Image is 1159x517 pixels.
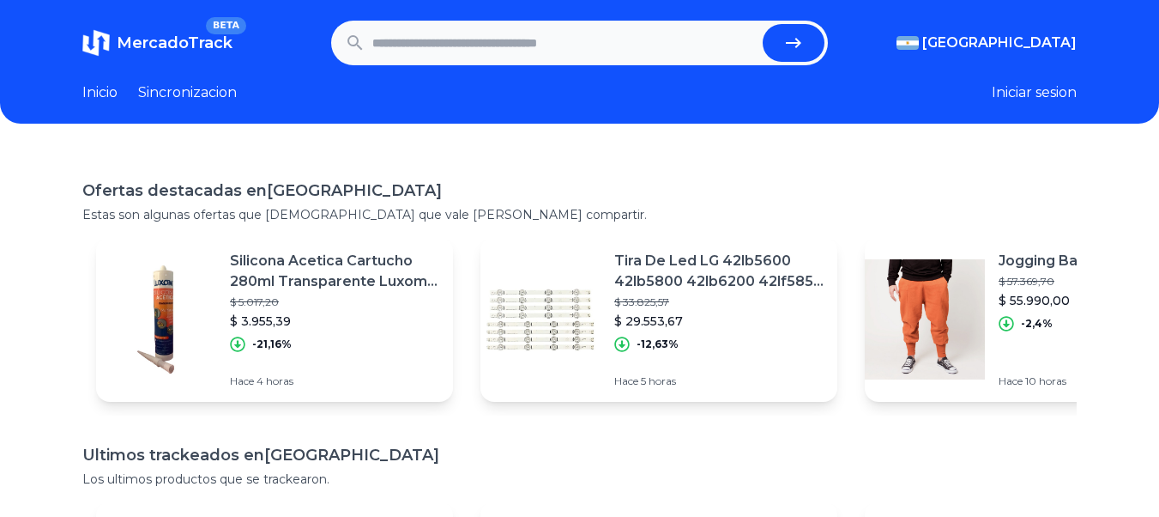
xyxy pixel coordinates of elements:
h1: Ultimos trackeados en [GEOGRAPHIC_DATA] [82,443,1077,467]
p: -21,16% [252,338,292,351]
h1: Ofertas destacadas en [GEOGRAPHIC_DATA] [82,179,1077,203]
img: Featured image [480,259,601,380]
img: MercadoTrack [82,29,110,57]
span: MercadoTrack [117,33,232,52]
img: Argentina [896,36,919,50]
button: Iniciar sesion [992,82,1077,103]
a: Featured imageTira De Led LG 42lb5600 42lb5800 42lb6200 42lf5850 Kit Nuevo$ 33.825,57$ 29.553,67-... [480,237,837,402]
a: MercadoTrackBETA [82,29,232,57]
span: BETA [206,17,246,34]
p: Silicona Acetica Cartucho 280ml Transparente Luxom Derplast [230,251,439,292]
p: $ 3.955,39 [230,313,439,330]
a: Featured imageSilicona Acetica Cartucho 280ml Transparente Luxom Derplast$ 5.017,20$ 3.955,39-21,... [96,237,453,402]
p: Estas son algunas ofertas que [DEMOGRAPHIC_DATA] que vale [PERSON_NAME] compartir. [82,206,1077,223]
p: Tira De Led LG 42lb5600 42lb5800 42lb6200 42lf5850 Kit Nuevo [614,251,824,292]
span: [GEOGRAPHIC_DATA] [922,33,1077,53]
button: [GEOGRAPHIC_DATA] [896,33,1077,53]
img: Featured image [96,259,216,380]
p: Hace 5 horas [614,374,824,388]
a: Sincronizacion [138,82,237,103]
p: -12,63% [637,338,679,351]
p: $ 5.017,20 [230,295,439,309]
p: -2,4% [1021,317,1053,331]
p: $ 33.825,57 [614,295,824,309]
img: Featured image [865,259,985,380]
a: Inicio [82,82,118,103]
p: $ 29.553,67 [614,313,824,330]
p: Hace 4 horas [230,374,439,388]
p: Los ultimos productos que se trackearon. [82,471,1077,488]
